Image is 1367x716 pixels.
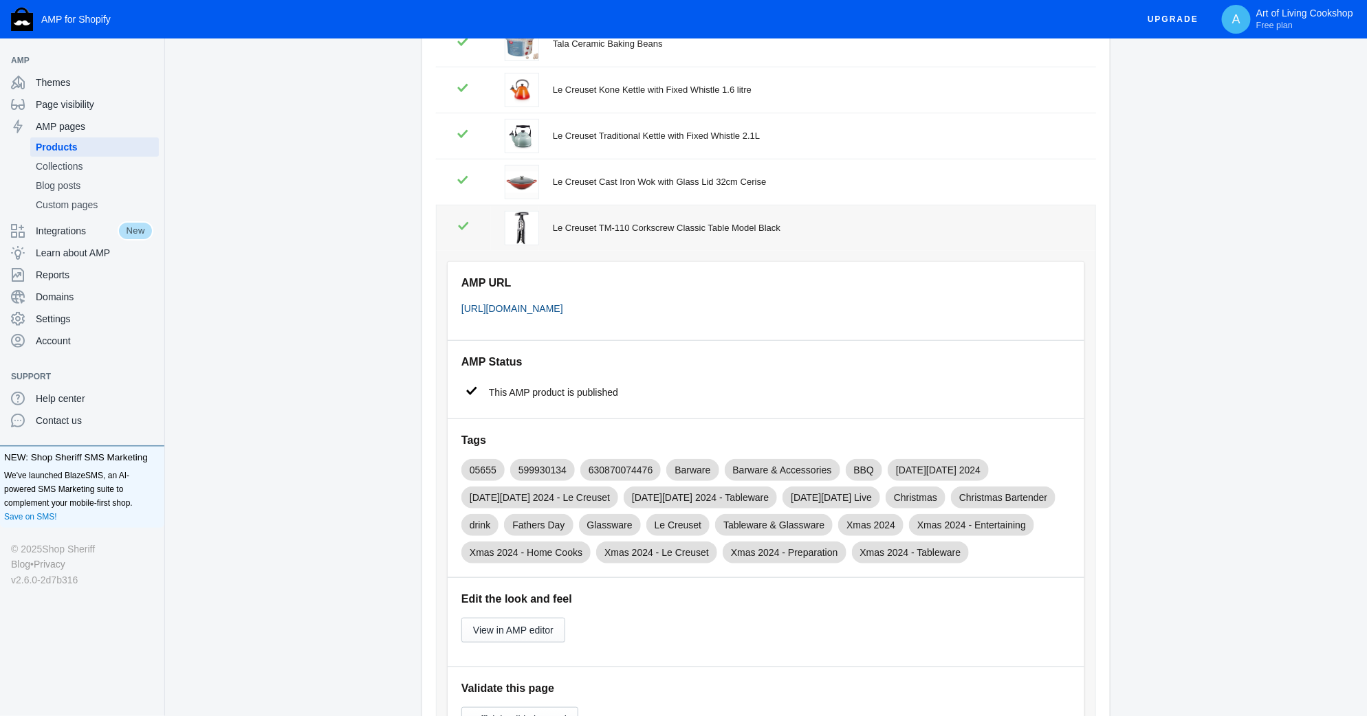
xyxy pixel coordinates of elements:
[36,198,153,212] span: Custom pages
[553,129,1080,143] div: Le Creuset Traditional Kettle with Fixed Whistle 2.1L
[505,212,538,245] img: LeCreusetTM-110CorkscrewClassicTableModelBlack-4.jpg
[1229,12,1243,26] span: A
[951,486,1056,508] mat-chip: Christmas Bartender
[580,459,661,481] mat-chip: 630870074476
[36,268,153,282] span: Reports
[6,115,159,137] a: AMP pages
[852,541,970,563] mat-chip: Xmas 2024 - Tableware
[505,120,538,153] img: le-creuset-traditional-kettle-with-fixed-whistle-2.1l-sea-salt-40102027170000_5616673e-ac76-4a05-...
[461,618,565,642] button: View in AMP editor
[1137,7,1210,32] button: Upgrade
[118,221,153,240] span: New
[6,264,159,286] a: Reports
[553,221,1079,235] div: Le Creuset TM-110 Corkscrew Classic Table Model Black
[36,334,153,348] span: Account
[473,625,554,636] span: View in AMP editor
[1256,8,1353,31] p: Art of Living Cookshop
[596,541,717,563] mat-chip: Xmas 2024 - Le Creuset
[140,374,162,379] button: Add a sales channel
[11,572,153,588] div: v2.6.0-2d7b316
[36,76,153,89] span: Themes
[11,54,140,67] span: AMP
[11,8,33,31] img: Shop Sheriff Logo
[461,541,591,563] mat-chip: Xmas 2024 - Home Cooks
[42,541,95,557] a: Shop Sheriff
[510,459,575,481] mat-chip: 599930134
[36,224,118,238] span: Integrations
[11,557,153,572] div: •
[6,410,159,432] a: Contact us
[886,486,945,508] mat-chip: Christmas
[36,159,153,173] span: Collections
[11,541,153,557] div: © 2025
[461,433,1071,447] h5: Tags
[461,514,499,536] mat-chip: drink
[36,392,153,405] span: Help center
[504,514,573,536] mat-chip: Fathers Day
[6,93,159,115] a: Page visibility
[783,486,880,508] mat-chip: [DATE][DATE] Live
[461,486,618,508] mat-chip: [DATE][DATE] 2024 - Le Creuset
[36,246,153,260] span: Learn about AMP
[6,220,159,242] a: IntegrationsNew
[11,370,140,383] span: Support
[30,137,159,157] a: Products
[36,98,153,111] span: Page visibility
[715,514,833,536] mat-chip: Tableware & Glassware
[461,592,1071,606] h5: Edit the look and feel
[6,286,159,308] a: Domains
[666,459,719,481] mat-chip: Barware
[646,514,710,536] mat-chip: Le Creuset
[505,27,538,60] img: tala-ceramic-baking-beans-accessories-697.jpg
[36,290,153,304] span: Domains
[461,276,1071,290] h5: AMP URL
[6,308,159,330] a: Settings
[36,179,153,192] span: Blog posts
[30,157,159,176] a: Collections
[624,486,777,508] mat-chip: [DATE][DATE] 2024 - Tableware
[505,74,538,107] img: le-creuset-kone-kettle-volcanic-92112509-1.jpg
[553,37,1080,51] div: Tala Ceramic Baking Beans
[6,330,159,352] a: Account
[461,355,1071,369] h5: AMP Status
[909,514,1034,536] mat-chip: Xmas 2024 - Entertaining
[846,459,883,481] mat-chip: BBQ
[1148,7,1199,32] span: Upgrade
[461,303,563,314] a: [URL][DOMAIN_NAME]
[11,557,30,572] a: Blog
[36,312,153,326] span: Settings
[888,459,989,481] mat-chip: [DATE][DATE] 2024
[36,414,153,427] span: Contact us
[34,557,65,572] a: Privacy
[36,120,153,133] span: AMP pages
[838,514,904,536] mat-chip: Xmas 2024
[461,681,1071,695] h5: Validate this page
[553,175,1080,189] div: Le Creuset Cast Iron Wok with Glass Lid 32cm Cerise
[6,71,159,93] a: Themes
[36,140,153,154] span: Products
[723,541,846,563] mat-chip: Xmas 2024 - Preparation
[461,624,565,635] a: View in AMP editor
[6,242,159,264] a: Learn about AMP
[41,14,111,25] span: AMP for Shopify
[1256,20,1293,31] span: Free plan
[140,58,162,63] button: Add a sales channel
[579,514,641,536] mat-chip: Glassware
[505,166,538,199] img: le-creuset-cast-iron-wok-with-glass-lid-32cm-cerise-482.jpg
[30,176,159,195] a: Blog posts
[30,195,159,214] a: Custom pages
[725,459,840,481] mat-chip: Barware & Accessories
[553,83,1080,97] div: Le Creuset Kone Kettle with Fixed Whistle 1.6 litre
[4,510,57,524] a: Save on SMS!
[461,459,505,481] mat-chip: 05655
[1298,647,1350,700] iframe: Drift Widget Chat Controller
[489,385,618,399] span: This AMP product is published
